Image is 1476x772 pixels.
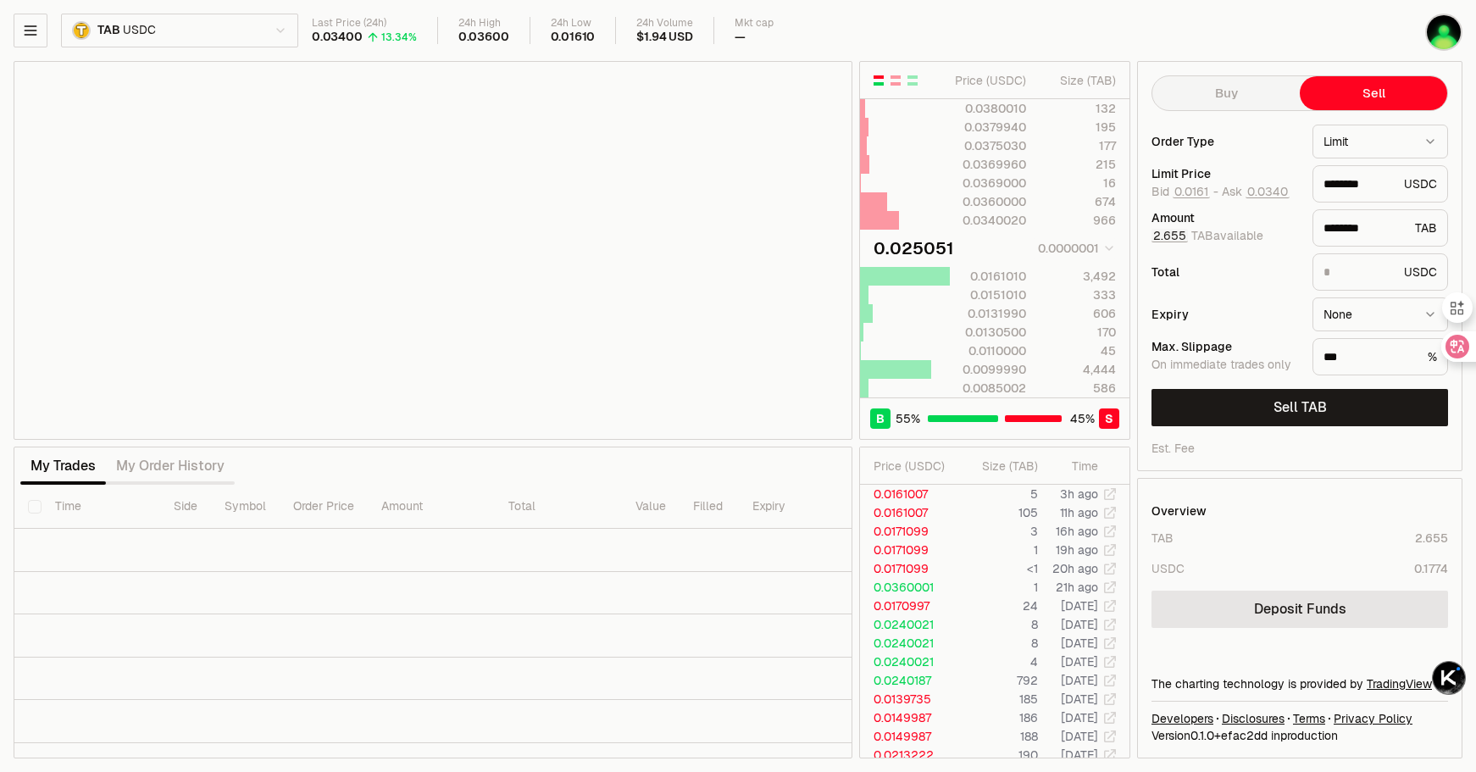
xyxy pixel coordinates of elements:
td: 0.0240187 [860,671,958,690]
a: TradingView [1367,676,1432,691]
td: 0.0240021 [860,653,958,671]
img: TAB.png [72,21,91,40]
time: 16h ago [1056,524,1098,539]
button: Limit [1312,125,1448,158]
div: TAB [1151,530,1174,547]
div: Order Type [1151,136,1299,147]
div: 0.03600 [458,30,509,45]
th: Expiry [739,485,853,529]
th: Order Price [280,485,368,529]
td: 0.0171099 [860,541,958,559]
span: TAB available [1151,228,1263,243]
td: 0.0171099 [860,522,958,541]
td: 1 [958,578,1039,597]
div: 4,444 [1040,361,1116,378]
button: Sell TAB [1151,389,1448,426]
td: 3 [958,522,1039,541]
div: 24h Low [551,17,596,30]
th: Amount [368,485,495,529]
th: Side [160,485,211,529]
div: Mkt cap [735,17,774,30]
div: Size ( TAB ) [1040,72,1116,89]
div: 132 [1040,100,1116,117]
iframe: Financial Chart [14,62,852,439]
span: efac2dd0295ed2ec84e5ddeec8015c6aa6dda30b [1221,728,1268,743]
td: 4 [958,653,1039,671]
div: 0.0130500 [951,324,1026,341]
div: 24h High [458,17,509,30]
td: 5 [958,485,1039,503]
th: Filled [680,485,739,529]
a: Terms [1293,710,1325,727]
div: TAB [1312,209,1448,247]
td: 0.0149987 [860,727,958,746]
div: Last Price (24h) [312,17,417,30]
span: S [1105,410,1113,427]
div: 13.34% [381,31,417,44]
div: Expiry [1151,308,1299,320]
button: Select all [28,500,42,514]
div: 0.01610 [551,30,596,45]
td: 0.0170997 [860,597,958,615]
td: 0.0171099 [860,559,958,578]
img: wode [1425,14,1462,51]
td: 190 [958,746,1039,764]
div: 24h Volume [636,17,693,30]
button: Sell [1300,76,1447,110]
th: Symbol [211,485,280,529]
div: Amount [1151,212,1299,224]
div: 333 [1040,286,1116,303]
th: Value [622,485,680,529]
div: 966 [1040,212,1116,229]
div: Est. Fee [1151,440,1195,457]
div: USDC [1312,253,1448,291]
div: 0.0369960 [951,156,1026,173]
div: 170 [1040,324,1116,341]
a: Developers [1151,710,1213,727]
div: 0.0340020 [951,212,1026,229]
div: 0.0375030 [951,137,1026,154]
time: [DATE] [1061,636,1098,651]
span: Ask [1222,185,1290,200]
time: [DATE] [1061,729,1098,744]
div: Version 0.1.0 + in production [1151,727,1448,744]
div: 0.0161010 [951,268,1026,285]
div: Size ( TAB ) [972,458,1038,475]
div: 45 [1040,342,1116,359]
time: [DATE] [1061,691,1098,707]
td: 8 [958,615,1039,634]
td: 0.0139735 [860,690,958,708]
div: USDC [1151,560,1185,577]
div: 0.025051 [874,236,954,260]
div: 586 [1040,380,1116,397]
button: 0.0161 [1173,185,1210,198]
span: 55 % [896,410,920,427]
td: 0.0240021 [860,615,958,634]
td: 0.0161007 [860,485,958,503]
span: 45 % [1070,410,1095,427]
td: 0.0213222 [860,746,958,764]
td: 0.0161007 [860,503,958,522]
div: 0.1774 [1414,560,1448,577]
time: 3h ago [1060,486,1098,502]
time: [DATE] [1061,617,1098,632]
td: 1 [958,541,1039,559]
div: 3,492 [1040,268,1116,285]
div: 606 [1040,305,1116,322]
span: USDC [123,23,155,38]
div: 0.0151010 [951,286,1026,303]
span: Bid - [1151,185,1218,200]
time: 21h ago [1056,580,1098,595]
td: 105 [958,503,1039,522]
td: 186 [958,708,1039,727]
button: My Trades [20,449,106,483]
div: 195 [1040,119,1116,136]
button: My Order History [106,449,235,483]
time: [DATE] [1061,654,1098,669]
span: TAB [97,23,119,38]
div: Max. Slippage [1151,341,1299,353]
div: 0.0379940 [951,119,1026,136]
time: [DATE] [1061,673,1098,688]
button: Show Buy Orders Only [906,74,919,87]
div: 215 [1040,156,1116,173]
